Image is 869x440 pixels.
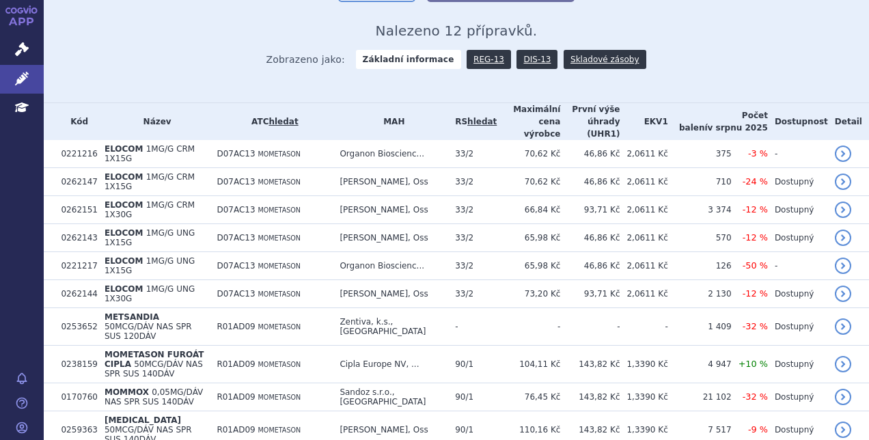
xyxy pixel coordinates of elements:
[743,321,768,331] span: -32 %
[105,144,195,163] span: 1MG/G CRM 1X15G
[668,308,732,346] td: 1 409
[258,262,301,270] span: MOMETASON
[620,224,667,252] td: 2,0611 Kč
[560,308,620,346] td: -
[217,425,255,435] span: R01AD09
[768,224,828,252] td: Dostupný
[620,252,667,280] td: 2,0611 Kč
[455,177,473,187] span: 33/2
[497,224,560,252] td: 65,98 Kč
[668,252,732,280] td: 126
[768,308,828,346] td: Dostupný
[668,140,732,168] td: 375
[620,168,667,196] td: 2,0611 Kč
[620,308,667,346] td: -
[835,230,851,246] a: detail
[835,389,851,405] a: detail
[668,280,732,308] td: 2 130
[210,103,333,140] th: ATC
[54,308,97,346] td: 0253652
[835,356,851,372] a: detail
[743,176,768,187] span: -24 %
[835,286,851,302] a: detail
[560,103,620,140] th: První výše úhrady (UHR1)
[620,280,667,308] td: 2,0611 Kč
[467,117,497,126] a: hledat
[560,196,620,224] td: 93,71 Kč
[828,103,869,140] th: Detail
[560,383,620,411] td: 143,82 Kč
[455,289,473,299] span: 33/2
[455,261,473,271] span: 33/2
[768,140,828,168] td: -
[743,391,768,402] span: -32 %
[620,383,667,411] td: 1,3390 Kč
[560,280,620,308] td: 93,71 Kč
[217,233,255,243] span: D07AC13
[564,50,646,69] a: Skladové zásoby
[105,200,143,210] span: ELOCOM
[258,323,301,331] span: MOMETASON
[455,359,473,369] span: 90/1
[258,234,301,242] span: MOMETASON
[217,322,255,331] span: R01AD09
[105,415,181,425] span: [MEDICAL_DATA]
[835,258,851,274] a: detail
[105,172,195,191] span: 1MG/G CRM 1X15G
[54,224,97,252] td: 0262143
[105,228,195,247] span: 1MG/G UNG 1X15G
[620,346,667,383] td: 1,3390 Kč
[266,50,345,69] span: Zobrazeno jako:
[743,260,768,271] span: -50 %
[105,144,143,154] span: ELOCOM
[258,178,301,186] span: MOMETASON
[743,232,768,243] span: -12 %
[105,350,204,369] span: MOMETASON FUROÁT CIPLA
[668,383,732,411] td: 21 102
[333,280,448,308] td: [PERSON_NAME], Oss
[333,168,448,196] td: [PERSON_NAME], Oss
[497,280,560,308] td: 73,20 Kč
[708,123,768,133] span: v srpnu 2025
[743,288,768,299] span: -12 %
[768,196,828,224] td: Dostupný
[217,205,255,215] span: D07AC13
[54,103,97,140] th: Kód
[258,361,301,368] span: MOMETASON
[497,140,560,168] td: 70,62 Kč
[497,346,560,383] td: 104,11 Kč
[835,422,851,438] a: detail
[560,168,620,196] td: 46,86 Kč
[217,149,255,159] span: D07AC13
[560,140,620,168] td: 46,86 Kč
[105,387,203,407] span: 0,05MG/DÁV NAS SPR SUS 140DÁV
[105,228,143,238] span: ELOCOM
[268,117,298,126] a: hledat
[105,284,143,294] span: ELOCOM
[835,202,851,218] a: detail
[455,149,473,159] span: 33/2
[620,103,667,140] th: EKV1
[560,346,620,383] td: 143,82 Kč
[497,196,560,224] td: 66,84 Kč
[668,168,732,196] td: 710
[455,392,473,402] span: 90/1
[333,140,448,168] td: Organon Bioscienc...
[105,284,195,303] span: 1MG/G UNG 1X30G
[743,204,768,215] span: -12 %
[835,146,851,162] a: detail
[105,359,203,379] span: 50MCG/DÁV NAS SPR SUS 140DÁV
[333,383,448,411] td: Sandoz s.r.o., [GEOGRAPHIC_DATA]
[333,224,448,252] td: [PERSON_NAME], Oss
[105,256,143,266] span: ELOCOM
[768,383,828,411] td: Dostupný
[98,103,210,140] th: Název
[560,252,620,280] td: 46,86 Kč
[217,359,255,369] span: R01AD09
[105,387,149,397] span: MOMMOX
[258,426,301,434] span: MOMETASON
[748,424,768,435] span: -9 %
[768,280,828,308] td: Dostupný
[258,150,301,158] span: MOMETASON
[497,168,560,196] td: 70,62 Kč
